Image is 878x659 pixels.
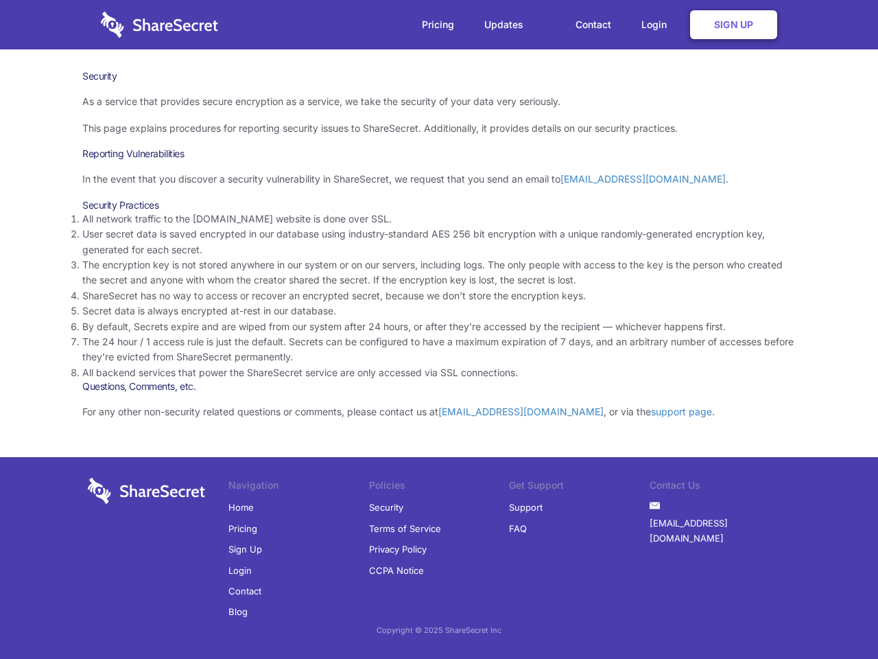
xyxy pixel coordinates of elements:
[228,518,257,539] a: Pricing
[82,227,796,257] li: User secret data is saved encrypted in our database using industry-standard AES 256 bit encryptio...
[228,539,262,559] a: Sign Up
[82,404,796,419] p: For any other non-security related questions or comments, please contact us at , or via the .
[82,288,796,303] li: ShareSecret has no way to access or recover an encrypted secret, because we don’t store the encry...
[628,3,687,46] a: Login
[82,70,796,82] h1: Security
[82,380,796,393] h3: Questions, Comments, etc.
[82,199,796,211] h3: Security Practices
[82,94,796,109] p: As a service that provides secure encryption as a service, we take the security of your data very...
[509,518,527,539] a: FAQ
[82,257,796,288] li: The encryption key is not stored anywhere in our system or on our servers, including logs. The on...
[228,478,369,497] li: Navigation
[509,478,650,497] li: Get Support
[369,560,424,581] a: CCPA Notice
[88,478,205,504] img: logo-wordmark-white-trans-d4663122ce5f474addd5e946df7df03e33cb6a1c49d2221995e7729f52c070b2.svg
[82,172,796,187] p: In the event that you discover a security vulnerability in ShareSecret, we request that you send ...
[82,334,796,365] li: The 24 hour / 1 access rule is just the default. Secrets can be configured to have a maximum expi...
[228,581,261,601] a: Contact
[228,601,248,622] a: Blog
[650,513,790,549] a: [EMAIL_ADDRESS][DOMAIN_NAME]
[369,518,441,539] a: Terms of Service
[82,121,796,136] p: This page explains procedures for reporting security issues to ShareSecret. Additionally, it prov...
[369,478,510,497] li: Policies
[369,497,403,518] a: Security
[562,3,625,46] a: Contact
[101,12,218,38] img: logo-wordmark-white-trans-d4663122ce5f474addd5e946df7df03e33cb6a1c49d2221995e7729f52c070b2.svg
[228,560,252,581] a: Login
[651,406,712,417] a: support page
[408,3,468,46] a: Pricing
[690,10,777,39] a: Sign Up
[82,148,796,160] h3: Reporting Vulnerabilities
[438,406,604,417] a: [EMAIL_ADDRESS][DOMAIN_NAME]
[369,539,427,559] a: Privacy Policy
[650,478,790,497] li: Contact Us
[82,211,796,227] li: All network traffic to the [DOMAIN_NAME] website is done over SSL.
[82,303,796,319] li: Secret data is always encrypted at-rest in our database.
[509,497,543,518] a: Support
[560,173,726,185] a: [EMAIL_ADDRESS][DOMAIN_NAME]
[228,497,254,518] a: Home
[82,319,796,334] li: By default, Secrets expire and are wiped from our system after 24 hours, or after they’re accesse...
[82,365,796,380] li: All backend services that power the ShareSecret service are only accessed via SSL connections.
